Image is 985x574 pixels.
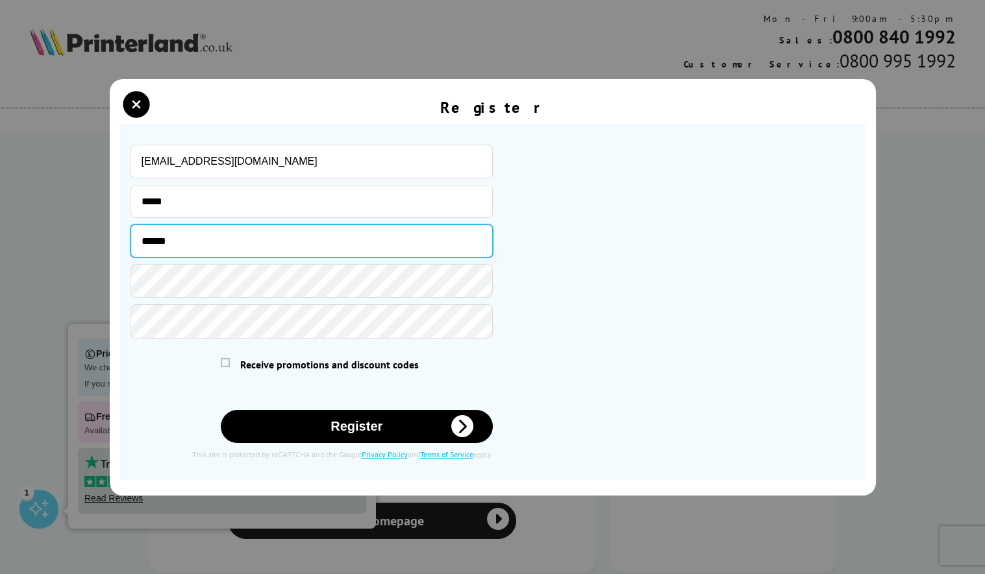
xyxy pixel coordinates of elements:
div: Register [440,97,545,117]
button: Register [221,410,493,443]
input: Email [131,145,493,178]
a: Terms of Service [420,449,473,459]
span: Receive promotions and discount codes [240,358,419,371]
a: Privacy Policy [362,449,408,459]
button: close modal [127,95,146,114]
div: This site is protected by reCAPTCHA and the Google and apply. [131,449,493,459]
